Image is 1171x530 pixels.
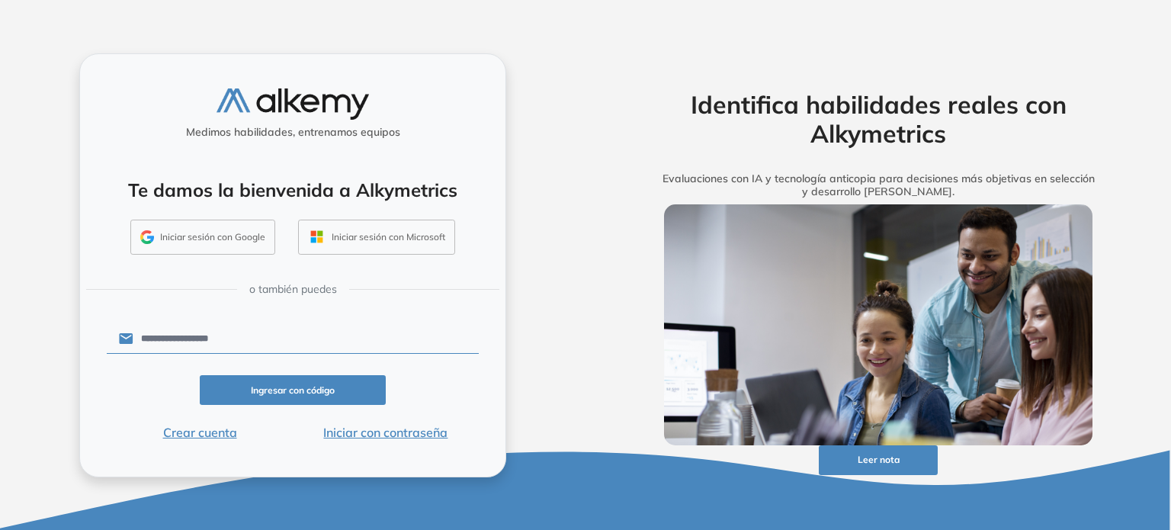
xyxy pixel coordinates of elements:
img: logo-alkemy [217,88,369,120]
button: Leer nota [819,445,938,475]
h5: Evaluaciones con IA y tecnología anticopia para decisiones más objetivas en selección y desarroll... [640,172,1116,198]
button: Iniciar con contraseña [293,423,479,442]
h5: Medimos habilidades, entrenamos equipos [86,126,499,139]
h4: Te damos la bienvenida a Alkymetrics [100,179,486,201]
img: OUTLOOK_ICON [308,228,326,246]
button: Iniciar sesión con Microsoft [298,220,455,255]
h2: Identifica habilidades reales con Alkymetrics [640,90,1116,149]
img: GMAIL_ICON [140,230,154,244]
img: img-more-info [664,204,1092,445]
button: Crear cuenta [107,423,293,442]
iframe: Chat Widget [897,354,1171,530]
span: o también puedes [249,281,337,297]
button: Iniciar sesión con Google [130,220,275,255]
button: Ingresar con código [200,375,386,405]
